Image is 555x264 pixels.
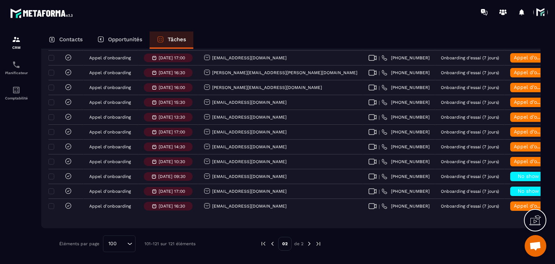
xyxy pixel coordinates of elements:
p: 101-121 sur 121 éléments [145,241,195,246]
span: | [379,204,380,209]
a: schedulerschedulerPlanificateur [2,55,31,80]
span: | [379,159,380,165]
p: Appel d'onboarding [89,85,131,90]
a: [PHONE_NUMBER] [382,85,430,90]
a: [PHONE_NUMBER] [382,70,430,76]
p: [DATE] 17:00 [159,55,185,60]
p: Onboarding d'essai (7 jours) [441,85,499,90]
p: [DATE] 17:00 [159,189,185,194]
p: [DATE] 15:30 [159,100,185,105]
img: next [315,240,322,247]
p: Onboarding d'essai (7 jours) [441,100,499,105]
img: accountant [12,86,21,94]
a: accountantaccountantComptabilité [2,80,31,106]
p: Planificateur [2,71,31,75]
p: Onboarding d'essai (7 jours) [441,159,499,164]
img: prev [269,240,276,247]
span: No show [518,188,539,194]
p: Onboarding d'essai (7 jours) [441,55,499,60]
a: [PHONE_NUMBER] [382,159,430,165]
span: | [379,55,380,61]
p: Appel d'onboarding [89,100,131,105]
p: Appel d'onboarding [89,70,131,75]
img: prev [260,240,267,247]
p: Éléments par page [59,241,99,246]
span: | [379,129,380,135]
p: 02 [278,237,292,251]
img: logo [10,7,75,20]
p: Appel d'onboarding [89,144,131,149]
span: | [379,100,380,105]
p: Onboarding d'essai (7 jours) [441,174,499,179]
span: No show [518,173,539,179]
p: Appel d'onboarding [89,174,131,179]
span: | [379,174,380,179]
p: Appel d'onboarding [89,129,131,135]
img: scheduler [12,60,21,69]
p: [DATE] 10:30 [159,159,185,164]
p: [DATE] 16:00 [159,85,185,90]
span: | [379,85,380,90]
p: [DATE] 14:30 [159,144,185,149]
a: [PHONE_NUMBER] [382,174,430,179]
p: Onboarding d'essai (7 jours) [441,70,499,75]
a: Contacts [41,31,90,49]
span: | [379,144,380,150]
span: | [379,70,380,76]
p: Onboarding d'essai (7 jours) [441,189,499,194]
p: de 2 [294,241,304,247]
span: | [379,115,380,120]
a: [PHONE_NUMBER] [382,114,430,120]
p: Onboarding d'essai (7 jours) [441,144,499,149]
p: Onboarding d'essai (7 jours) [441,204,499,209]
a: formationformationCRM [2,30,31,55]
p: Appel d'onboarding [89,55,131,60]
div: Ouvrir le chat [525,235,546,257]
span: | [379,189,380,194]
p: Tâches [168,36,186,43]
p: Onboarding d'essai (7 jours) [441,115,499,120]
div: Search for option [103,235,135,252]
a: [PHONE_NUMBER] [382,144,430,150]
p: [DATE] 09:30 [158,174,185,179]
input: Search for option [119,240,125,248]
p: [DATE] 16:30 [159,204,185,209]
p: Appel d'onboarding [89,204,131,209]
p: Appel d'onboarding [89,159,131,164]
span: 100 [106,240,119,248]
p: Comptabilité [2,96,31,100]
p: Appel d'onboarding [89,115,131,120]
p: Appel d'onboarding [89,189,131,194]
a: [PHONE_NUMBER] [382,188,430,194]
p: [DATE] 16:30 [159,70,185,75]
p: Onboarding d'essai (7 jours) [441,129,499,135]
p: [DATE] 17:00 [159,129,185,135]
a: [PHONE_NUMBER] [382,99,430,105]
img: next [306,240,313,247]
a: Opportunités [90,31,150,49]
p: Opportunités [108,36,142,43]
p: Contacts [59,36,83,43]
p: [DATE] 13:30 [159,115,185,120]
a: [PHONE_NUMBER] [382,129,430,135]
a: Tâches [150,31,193,49]
a: [PHONE_NUMBER] [382,203,430,209]
img: formation [12,35,21,44]
p: CRM [2,46,31,50]
a: [PHONE_NUMBER] [382,55,430,61]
